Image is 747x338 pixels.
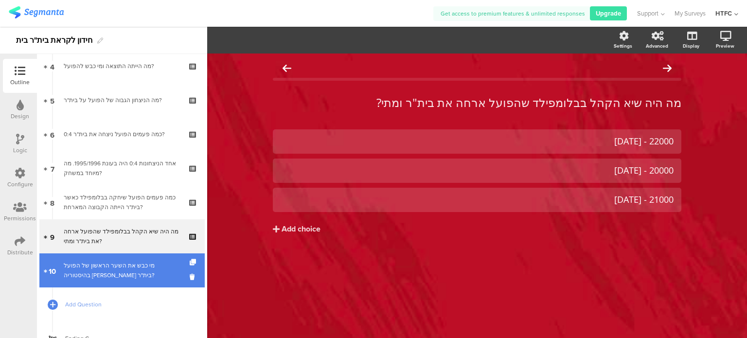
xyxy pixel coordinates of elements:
[64,261,180,280] div: מי כבש את השער הראשון של הפועל בהיסטוריה מול בית"ר?
[39,151,205,185] a: 7 אחד הניצחונות 0:4 היה בעונת 1995/1996. מה מיוחד במשחק?
[39,253,205,287] a: 10 מי כבש את השער הראשון של הפועל בהיסטוריה [PERSON_NAME] בית"ר?
[273,95,681,110] p: מה היה שיא הקהל בבלומפילד שהפועל ארחה את בית"ר ומתי?
[282,224,320,234] div: Add choice
[281,194,674,205] div: 21000 - [DATE]
[11,112,29,121] div: Design
[50,61,54,71] span: 4
[614,42,632,50] div: Settings
[50,95,54,106] span: 5
[190,272,198,282] i: Delete
[64,227,180,246] div: מה היה שיא הקהל בבלומפילד שהפועל ארחה את בית"ר ומתי?
[715,9,732,18] div: HTFC
[39,49,205,83] a: 4 מה הייתה התוצאה ומי כבש להפועל?
[64,159,180,178] div: אחד הניצחונות 0:4 היה בעונת 1995/1996. מה מיוחד במשחק?
[50,129,54,140] span: 6
[51,163,54,174] span: 7
[49,265,56,276] span: 10
[683,42,699,50] div: Display
[39,83,205,117] a: 5 מה הניצחון הגבוה של הפועל על בית"ר?
[50,197,54,208] span: 8
[64,95,180,105] div: מה הניצחון הגבוה של הפועל על בית"ר?
[281,165,674,176] div: 20000 - [DATE]
[13,146,27,155] div: Logic
[39,185,205,219] a: 8 כמה פעמים הפועל שיחקה בבלומפילד כאשר בית"ר הייתה הקבוצה המארחת?
[65,300,190,309] span: Add Question
[7,248,33,257] div: Distribute
[10,78,30,87] div: Outline
[50,231,54,242] span: 9
[596,9,621,18] span: Upgrade
[190,259,198,266] i: Duplicate
[716,42,734,50] div: Preview
[64,61,180,71] div: מה הייתה התוצאה ומי כבש להפועל?
[281,136,674,147] div: 22000 - [DATE]
[39,117,205,151] a: 6 כמה פעמים הפועל ניצחה את בית"ר 0:4?
[273,217,681,241] button: Add choice
[16,33,92,48] div: חידון לקראת בית"ר בית
[4,214,36,223] div: Permissions
[64,193,180,212] div: כמה פעמים הפועל שיחקה בבלומפילד כאשר בית"ר הייתה הקבוצה המארחת?
[637,9,658,18] span: Support
[646,42,668,50] div: Advanced
[9,6,64,18] img: segmanta logo
[39,219,205,253] a: 9 מה היה שיא הקהל בבלומפילד שהפועל ארחה את בית"ר ומתי?
[64,129,180,139] div: כמה פעמים הפועל ניצחה את בית"ר 0:4?
[441,9,585,18] span: Get access to premium features & unlimited responses
[7,180,33,189] div: Configure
